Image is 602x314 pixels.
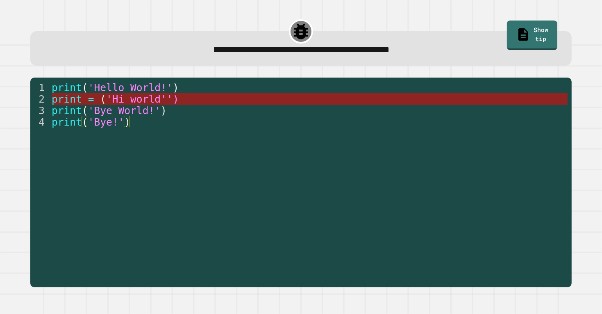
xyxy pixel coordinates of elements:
[52,105,82,117] span: print
[106,93,179,105] span: 'Hi world'')
[52,116,82,128] span: print
[88,116,125,128] span: 'Bye!'
[82,116,88,128] span: (
[100,93,106,105] span: (
[52,82,82,94] span: print
[161,105,167,117] span: )
[30,82,50,93] div: 1
[124,116,130,128] span: )
[82,105,88,117] span: (
[30,105,50,116] div: 3
[173,82,179,94] span: )
[88,82,173,94] span: 'Hello World!'
[88,105,161,117] span: 'Bye World!'
[52,93,82,105] span: print
[82,82,88,94] span: (
[30,116,50,128] div: 4
[30,93,50,105] div: 2
[507,21,557,50] a: Show tip
[88,93,94,105] span: =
